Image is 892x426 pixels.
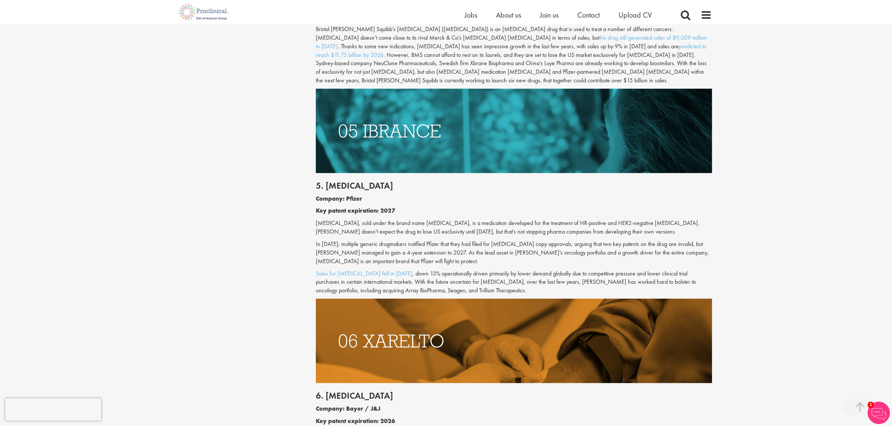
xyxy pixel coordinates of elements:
a: Contact [578,10,600,20]
iframe: reCAPTCHA [5,398,101,421]
a: Upload CV [619,10,652,20]
b: Company: Bayer / J&J [316,405,380,413]
a: Jobs [465,10,478,20]
h2: 6. [MEDICAL_DATA] [316,391,712,401]
p: Bristol [PERSON_NAME] Squibb’s [MEDICAL_DATA] ([MEDICAL_DATA]) is an [MEDICAL_DATA] drug that is ... [316,25,712,85]
span: 1 [868,402,874,408]
b: Key patent expiration: 2026 [316,417,395,425]
p: In [DATE], multiple generic drugmakers notified Pfizer that they had filed for [MEDICAL_DATA] cop... [316,240,712,266]
h2: 5. [MEDICAL_DATA] [316,181,712,191]
b: Key patent expiration: 2027 [316,207,395,214]
b: Company: Pfizer [316,195,362,203]
a: Join us [540,10,559,20]
img: Drugs with patents due to expire Ibrance [316,89,712,173]
p: , down 13% operationally driven primarily by lower demand globally due to competitive pressure an... [316,270,712,295]
a: predicted to reach $11.75 billion by 2026 [316,42,706,59]
a: Sales for [MEDICAL_DATA] fell in [DATE] [316,270,412,277]
img: Drugs with patents due to expire Xarelto [316,299,712,383]
img: Chatbot [868,402,890,424]
a: the drug still generated sales of $9,009 million in [DATE] [316,34,707,50]
p: [MEDICAL_DATA], sold under the brand name [MEDICAL_DATA], is a medication developed for the treat... [316,219,712,236]
a: About us [496,10,521,20]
